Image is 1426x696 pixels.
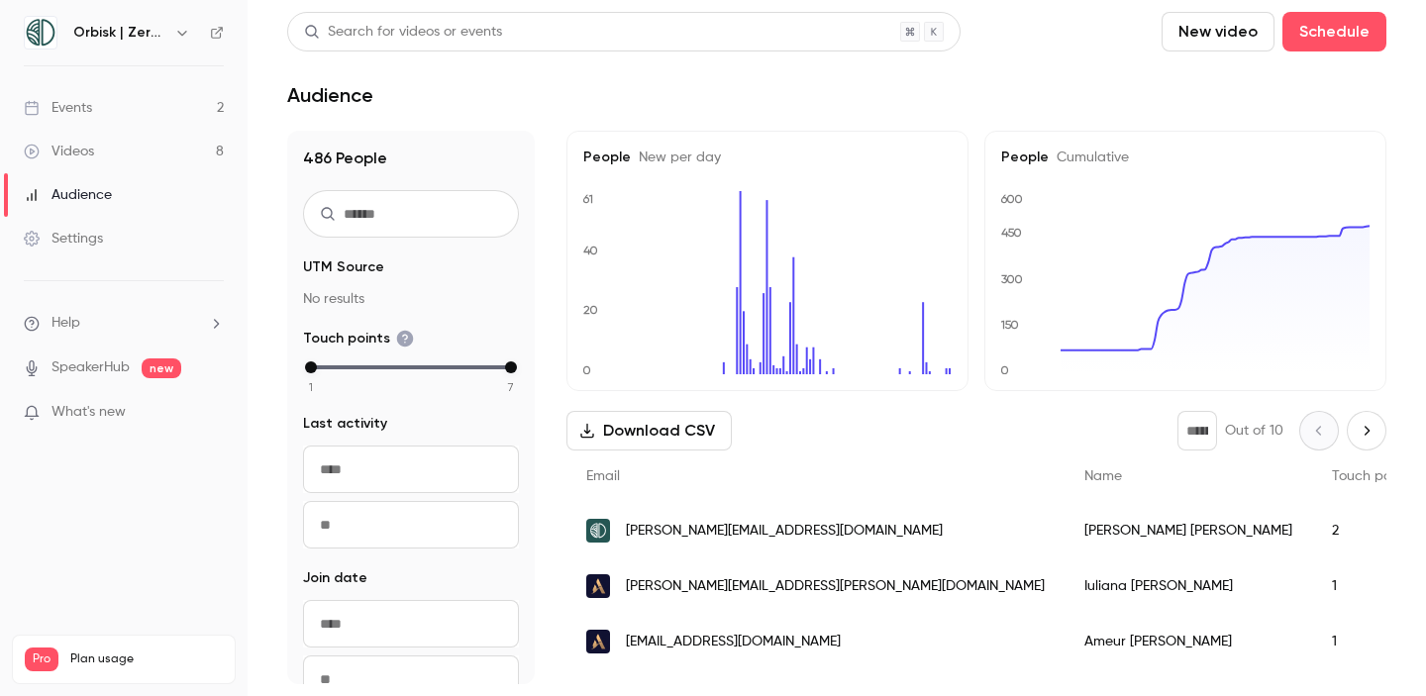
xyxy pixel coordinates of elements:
[1332,469,1413,483] span: Touch points
[70,651,223,667] span: Plan usage
[566,411,732,450] button: Download CSV
[303,446,519,493] input: From
[1001,226,1022,240] text: 450
[24,185,112,205] div: Audience
[51,357,130,378] a: SpeakerHub
[626,632,841,652] span: [EMAIL_ADDRESS][DOMAIN_NAME]
[200,404,224,422] iframe: Noticeable Trigger
[582,363,591,377] text: 0
[1347,411,1386,450] button: Next page
[303,501,519,548] input: To
[626,521,943,542] span: [PERSON_NAME][EMAIL_ADDRESS][DOMAIN_NAME]
[583,244,598,257] text: 40
[25,647,58,671] span: Pro
[583,148,952,167] h5: People
[142,358,181,378] span: new
[303,414,387,434] span: Last activity
[1065,503,1312,558] div: [PERSON_NAME] [PERSON_NAME]
[505,361,517,373] div: max
[73,23,166,43] h6: Orbisk | Zero Food Waste
[1282,12,1386,51] button: Schedule
[51,402,126,423] span: What's new
[303,329,414,348] span: Touch points
[631,150,721,164] span: New per day
[626,576,1045,597] span: [PERSON_NAME][EMAIL_ADDRESS][PERSON_NAME][DOMAIN_NAME]
[1162,12,1274,51] button: New video
[1001,272,1023,286] text: 300
[303,257,384,277] span: UTM Source
[303,600,519,647] input: From
[24,229,103,249] div: Settings
[303,289,519,309] p: No results
[582,192,593,206] text: 61
[1225,421,1283,441] p: Out of 10
[303,568,367,588] span: Join date
[1065,558,1312,614] div: Iuliana [PERSON_NAME]
[287,83,373,107] h1: Audience
[583,303,598,317] text: 20
[586,469,620,483] span: Email
[24,98,92,118] div: Events
[24,313,224,334] li: help-dropdown-opener
[586,630,610,653] img: accor.com
[1000,192,1023,206] text: 600
[25,17,56,49] img: Orbisk | Zero Food Waste
[586,574,610,598] img: accor.com
[1084,469,1122,483] span: Name
[1065,614,1312,669] div: Ameur [PERSON_NAME]
[1049,150,1129,164] span: Cumulative
[1000,318,1019,332] text: 150
[303,147,519,170] h1: 486 People
[1000,363,1009,377] text: 0
[309,378,313,396] span: 1
[1001,148,1370,167] h5: People
[508,378,514,396] span: 7
[24,142,94,161] div: Videos
[586,519,610,543] img: orbisk.com
[304,22,502,43] div: Search for videos or events
[51,313,80,334] span: Help
[305,361,317,373] div: min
